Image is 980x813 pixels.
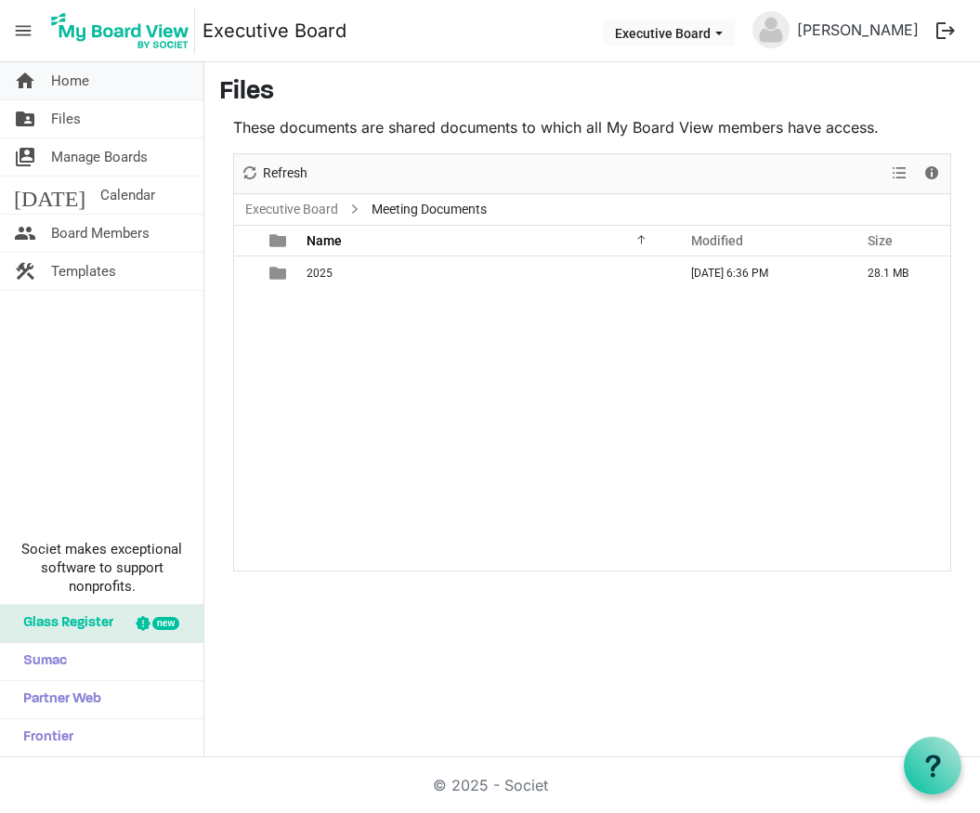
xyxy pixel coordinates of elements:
[14,62,36,99] span: home
[672,256,848,290] td: September 16, 2025 6:36 PM column header Modified
[100,177,155,214] span: Calendar
[691,233,743,248] span: Modified
[916,154,947,193] div: Details
[261,162,309,185] span: Refresh
[14,681,101,718] span: Partner Web
[14,605,113,642] span: Glass Register
[238,162,311,185] button: Refresh
[14,100,36,138] span: folder_shared
[14,253,36,290] span: construction
[14,643,67,680] span: Sumac
[8,540,195,596] span: Societ makes exceptional software to support nonprofits.
[307,233,342,248] span: Name
[368,198,490,221] span: Meeting Documents
[884,154,916,193] div: View
[258,256,301,290] td: is template cell column header type
[233,116,951,138] p: These documents are shared documents to which all My Board View members have access.
[51,100,81,138] span: Files
[752,11,790,48] img: no-profile-picture.svg
[14,215,36,252] span: people
[14,177,85,214] span: [DATE]
[433,776,548,794] a: © 2025 - Societ
[46,7,195,54] img: My Board View Logo
[46,7,203,54] a: My Board View Logo
[234,154,314,193] div: Refresh
[152,617,179,630] div: new
[51,138,148,176] span: Manage Boards
[242,198,342,221] a: Executive Board
[51,253,116,290] span: Templates
[219,77,965,109] h3: Files
[790,11,926,48] a: [PERSON_NAME]
[307,267,333,280] span: 2025
[888,162,910,185] button: View dropdownbutton
[301,256,672,290] td: 2025 is template cell column header Name
[848,256,950,290] td: 28.1 MB is template cell column header Size
[868,233,893,248] span: Size
[926,11,965,50] button: logout
[14,138,36,176] span: switch_account
[14,719,73,756] span: Frontier
[234,256,258,290] td: checkbox
[920,162,945,185] button: Details
[603,20,735,46] button: Executive Board dropdownbutton
[203,12,346,49] a: Executive Board
[6,13,41,48] span: menu
[51,62,89,99] span: Home
[51,215,150,252] span: Board Members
